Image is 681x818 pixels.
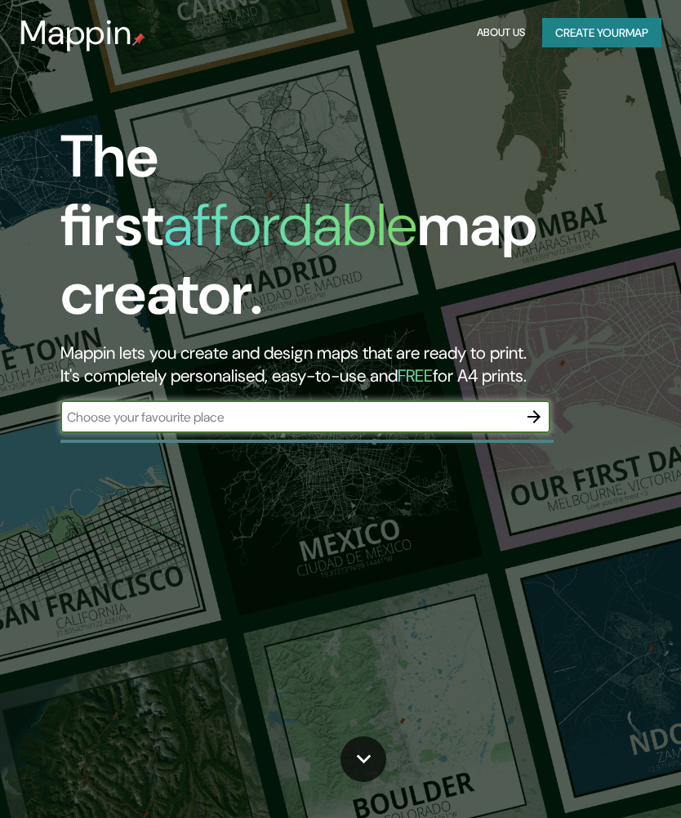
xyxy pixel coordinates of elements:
input: Choose your favourite place [60,408,518,427]
img: mappin-pin [132,33,145,46]
h2: Mappin lets you create and design maps that are ready to print. It's completely personalised, eas... [60,342,605,387]
h1: affordable [163,187,417,263]
iframe: Help widget launcher [536,754,663,800]
h5: FREE [398,364,433,387]
h3: Mappin [20,13,132,52]
button: About Us [473,18,529,48]
h1: The first map creator. [60,123,605,342]
button: Create yourmap [542,18,661,48]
